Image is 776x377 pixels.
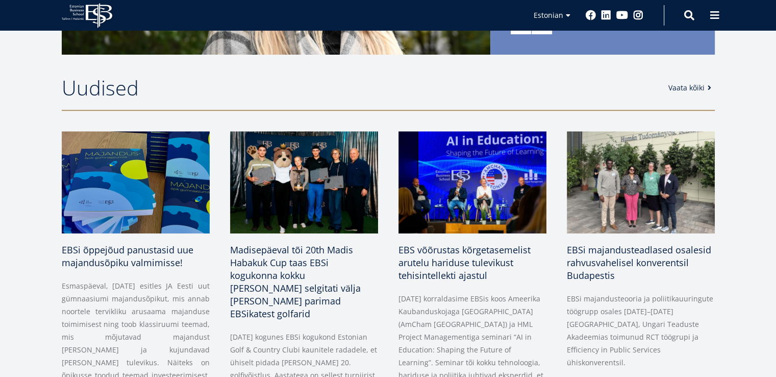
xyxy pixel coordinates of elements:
[511,14,531,34] a: Previous
[398,131,546,233] img: Ai in Education
[668,83,715,93] a: Vaata kõiki
[633,10,643,20] a: Instagram
[62,244,193,269] span: EBSi õppejõud panustasid uue majandusõpiku valmimisse!
[567,292,715,369] p: EBSi majandusteooria ja poliitikauuringute töögrupp osales [DATE]–[DATE] [GEOGRAPHIC_DATA], Ungar...
[616,10,628,20] a: Youtube
[230,244,361,320] span: Madisepäeval tõi 20th Madis Habakuk Cup taas EBSi kogukonna kokku [PERSON_NAME] selgitati välja [...
[62,131,210,233] img: Majandusõpik
[532,14,552,34] a: Next
[567,131,715,233] img: a
[567,244,711,281] span: EBSi majandusteadlased osalesid rahvusvahelisel konverentsil Budapestis
[586,10,596,20] a: Facebook
[230,131,378,233] img: 20th Madis Habakuk Cup
[601,10,611,20] a: Linkedin
[62,75,658,101] h2: Uudised
[398,244,531,281] span: EBS võõrustas kõrgetasemelist arutelu hariduse tulevikust tehisintellekti ajastul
